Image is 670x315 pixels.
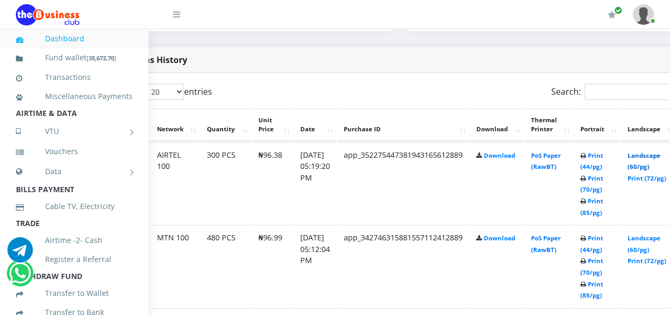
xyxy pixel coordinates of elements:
[16,194,133,219] a: Cable TV, Electricity
[9,268,31,286] a: Chat for support
[633,4,654,25] img: User
[294,109,336,141] th: Date: activate to sort column ascending
[580,197,603,217] a: Print (85/pg)
[484,234,515,242] a: Download
[16,139,133,164] a: Vouchers
[16,158,133,185] a: Data
[628,257,666,265] a: Print (72/pg)
[574,109,620,141] th: Portrait: activate to sort column ascending
[86,54,116,62] small: [ ]
[151,109,199,141] th: Network: activate to sort column ascending
[252,109,293,141] th: Unit Price: activate to sort column ascending
[201,225,251,307] td: 480 PCS
[151,142,199,224] td: AIRTEL 100
[123,84,212,100] label: Show entries
[115,54,187,66] strong: Bulk Pins History
[16,228,133,253] a: Airtime -2- Cash
[144,84,184,100] select: Showentries
[16,84,133,109] a: Miscellaneous Payments
[628,174,666,182] a: Print (72/pg)
[252,225,293,307] td: ₦96.99
[201,142,251,224] td: 300 PCS
[628,234,660,254] a: Landscape (60/pg)
[294,225,336,307] td: [DATE] 05:12:04 PM
[151,225,199,307] td: MTN 100
[484,151,515,159] a: Download
[294,142,336,224] td: [DATE] 05:19:20 PM
[16,4,80,25] img: Logo
[16,65,133,89] a: Transactions
[580,151,603,171] a: Print (44/pg)
[580,257,603,276] a: Print (70/pg)
[470,109,524,141] th: Download: activate to sort column ascending
[337,109,469,141] th: Purchase ID: activate to sort column ascending
[614,6,622,14] span: Renew/Upgrade Subscription
[201,109,251,141] th: Quantity: activate to sort column ascending
[16,46,133,70] a: Fund wallet[35,672.70]
[16,26,133,51] a: Dashboard
[252,142,293,224] td: ₦96.38
[580,174,603,194] a: Print (70/pg)
[531,234,561,254] a: PoS Paper (RawBT)
[7,245,33,263] a: Chat for support
[16,118,133,145] a: VTU
[525,109,573,141] th: Thermal Printer: activate to sort column ascending
[337,142,469,224] td: app_352275447381943165612889
[628,151,660,171] a: Landscape (60/pg)
[531,151,561,171] a: PoS Paper (RawBT)
[580,234,603,254] a: Print (44/pg)
[580,280,603,300] a: Print (85/pg)
[337,225,469,307] td: app_342746315881557112412889
[16,281,133,305] a: Transfer to Wallet
[89,54,114,62] b: 35,672.70
[608,11,616,19] i: Renew/Upgrade Subscription
[16,247,133,272] a: Register a Referral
